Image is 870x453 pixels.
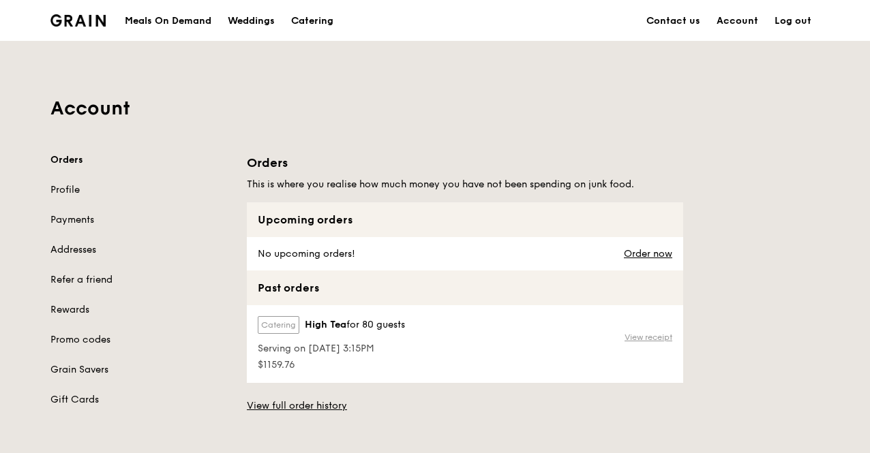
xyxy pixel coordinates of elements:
[291,1,333,42] div: Catering
[50,96,820,121] h1: Account
[247,153,683,172] h1: Orders
[50,243,230,257] a: Addresses
[247,270,683,305] div: Past orders
[258,342,405,356] span: Serving on [DATE] 3:15PM
[346,319,405,330] span: for 80 guests
[228,1,275,42] div: Weddings
[766,1,820,42] a: Log out
[50,273,230,287] a: Refer a friend
[50,153,230,167] a: Orders
[638,1,708,42] a: Contact us
[624,249,672,260] a: Order now
[283,1,342,42] a: Catering
[50,363,230,377] a: Grain Savers
[708,1,766,42] a: Account
[50,303,230,317] a: Rewards
[50,393,230,407] a: Gift Cards
[220,1,283,42] a: Weddings
[258,358,405,372] span: $1159.76
[305,318,346,332] span: High Tea
[50,183,230,197] a: Profile
[258,316,299,334] label: Catering
[125,1,211,42] div: Meals On Demand
[247,178,683,191] h5: This is where you realise how much money you have not been spending on junk food.
[50,333,230,347] a: Promo codes
[50,213,230,227] a: Payments
[50,14,106,27] img: Grain
[247,399,347,413] a: View full order history
[247,237,363,270] div: No upcoming orders!
[625,332,672,343] a: View receipt
[247,202,683,237] div: Upcoming orders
